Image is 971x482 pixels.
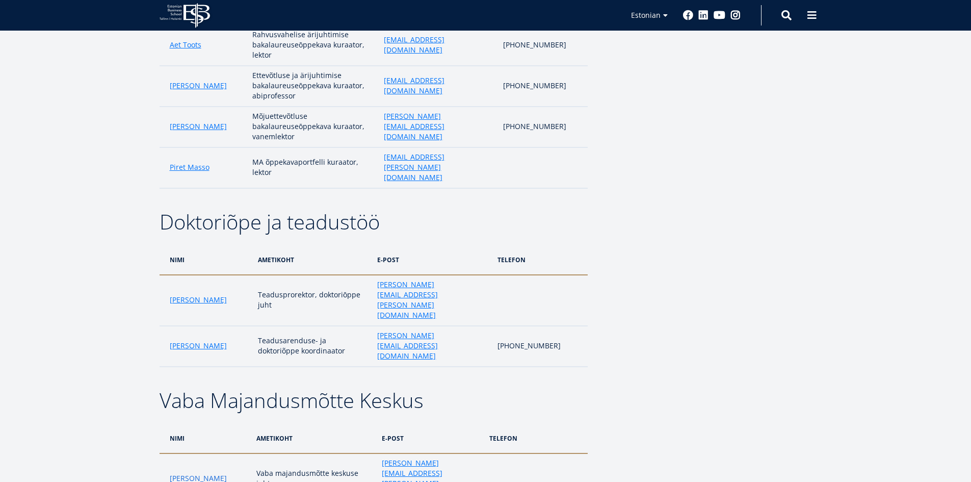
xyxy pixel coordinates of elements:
a: Piret Masso [170,162,209,172]
a: [PERSON_NAME][EMAIL_ADDRESS][DOMAIN_NAME] [384,111,492,142]
a: Instagram [730,10,741,20]
h2: Doktoriõpe ja teadustöö [160,209,588,235]
th: telefon [492,245,587,275]
a: [PERSON_NAME][EMAIL_ADDRESS][DOMAIN_NAME] [377,331,487,361]
a: Aet Toots [170,40,201,50]
td: [PHONE_NUMBER] [498,66,588,107]
a: [PERSON_NAME][EMAIL_ADDRESS][PERSON_NAME][DOMAIN_NAME] [377,280,487,320]
td: MA õppekavaportfelli kuraator, lektor [247,147,379,188]
a: [EMAIL_ADDRESS][PERSON_NAME][DOMAIN_NAME] [384,152,492,183]
a: [PERSON_NAME] [170,295,227,305]
td: Rahvusvahelise ärijuhtimise bakalaureuseōppekava kuraator, lektor [247,25,379,66]
th: nimi [160,245,253,275]
th: telefon [484,423,588,453]
a: Youtube [714,10,725,20]
a: Linkedin [698,10,708,20]
th: e-post [377,423,484,453]
a: [EMAIL_ADDRESS][DOMAIN_NAME] [384,35,492,55]
th: nimi [160,423,252,453]
a: [PERSON_NAME] [170,121,227,132]
a: Facebook [683,10,693,20]
td: Mõjuettevõtluse bakalaureuseōppekava kuraator, vanemlektor [247,107,379,147]
td: Ettevõtluse ja ärijuhtimise bakalaureuseōppekava kuraator, abiprofessor [247,66,379,107]
td: [PHONE_NUMBER] [498,107,588,147]
td: [PHONE_NUMBER] [498,25,588,66]
td: Teadusprorektor, doktoriōppe juht [253,275,372,326]
a: [PERSON_NAME] [170,81,227,91]
h2: Vaba Majandusmõtte Keskus [160,388,588,413]
th: e-post [372,245,492,275]
a: [PERSON_NAME] [170,341,227,351]
th: ametikoht [251,423,377,453]
a: [EMAIL_ADDRESS][DOMAIN_NAME] [384,75,492,96]
td: [PHONE_NUMBER] [492,326,587,367]
td: Teadusarenduse- ja doktoriõppe koordinaator [253,326,372,367]
th: ametikoht [253,245,372,275]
